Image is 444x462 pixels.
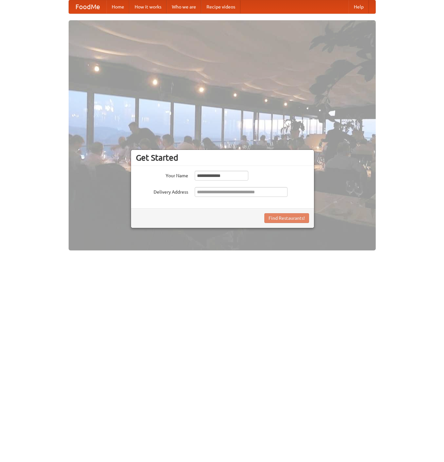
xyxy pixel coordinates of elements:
[107,0,129,13] a: Home
[136,187,188,195] label: Delivery Address
[167,0,201,13] a: Who we are
[136,171,188,179] label: Your Name
[201,0,240,13] a: Recipe videos
[264,213,309,223] button: Find Restaurants!
[349,0,369,13] a: Help
[129,0,167,13] a: How it works
[69,0,107,13] a: FoodMe
[136,153,309,163] h3: Get Started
